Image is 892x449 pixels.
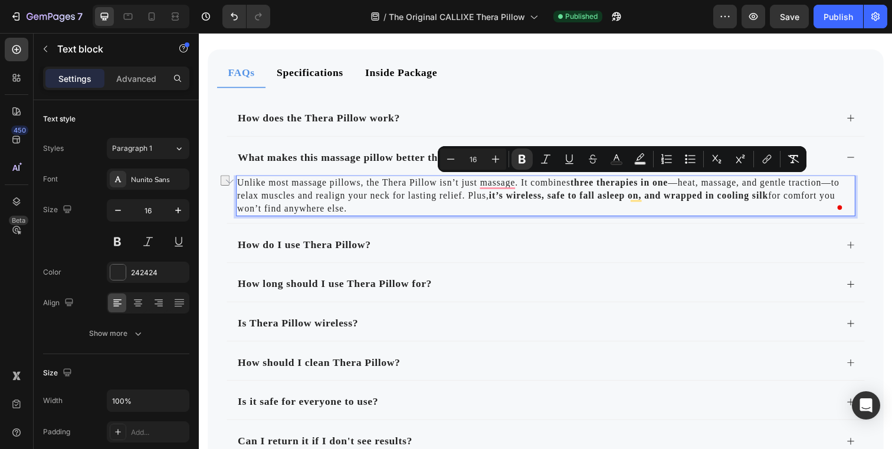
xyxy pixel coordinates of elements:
span: The Original CALLIXE Thera Pillow [389,11,525,23]
p: How do I use Thera Pillow? [40,208,175,224]
button: 7 [5,5,88,28]
div: Rich Text Editor. Editing area: main [38,206,177,226]
p: Is it safe for everyone to use? [40,368,183,384]
span: Save [780,12,799,22]
div: Nunito Sans [131,174,186,185]
button: Show more [43,323,189,344]
div: Rich Text Editor. Editing area: main [38,286,164,306]
div: Beta [9,216,28,225]
iframe: To enrich screen reader interactions, please activate Accessibility in Grammarly extension settings [199,33,892,449]
div: Padding [43,427,70,437]
span: Paragraph 1 [112,143,152,154]
input: Auto [107,390,189,411]
div: Rich Text Editor. Editing area: main [38,326,207,346]
p: Advanced [116,72,156,85]
p: Is Thera Pillow wireless? [40,288,162,304]
span: Published [565,11,598,22]
div: Styles [43,143,64,154]
p: Can I return it if I don't see results? [40,408,218,424]
div: Show more [89,328,144,339]
p: Settings [58,72,91,85]
div: Editor contextual toolbar [438,146,806,172]
p: 7 [77,9,83,24]
div: Undo/Redo [222,5,270,28]
strong: three therapies in one [379,147,479,157]
p: How should I clean Thera Pillow? [40,328,205,344]
button: Paragraph 1 [107,138,189,159]
div: Rich Text Editor. Editing area: main [38,246,240,266]
div: 450 [11,126,28,135]
p: How long should I use Thera Pillow for? [40,248,238,264]
div: Rich Text Editor. Editing area: main [38,367,185,386]
div: Align [43,295,76,311]
div: Open Intercom Messenger [852,391,880,420]
strong: it’s wireless, safe to fall asleep on, and wrapped in cooling silk [296,160,581,170]
div: 242424 [131,268,186,278]
button: Save [770,5,809,28]
div: Size [43,202,74,218]
div: Size [43,365,74,381]
div: Width [43,395,63,406]
div: Publish [824,11,853,23]
div: Color [43,267,61,278]
span: / [383,11,386,23]
div: Text style [43,114,76,124]
div: Add... [131,427,186,438]
div: Rich Text Editor. Editing area: main [38,407,219,426]
div: Font [43,174,58,184]
button: Publish [814,5,863,28]
p: Text block [57,42,158,56]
